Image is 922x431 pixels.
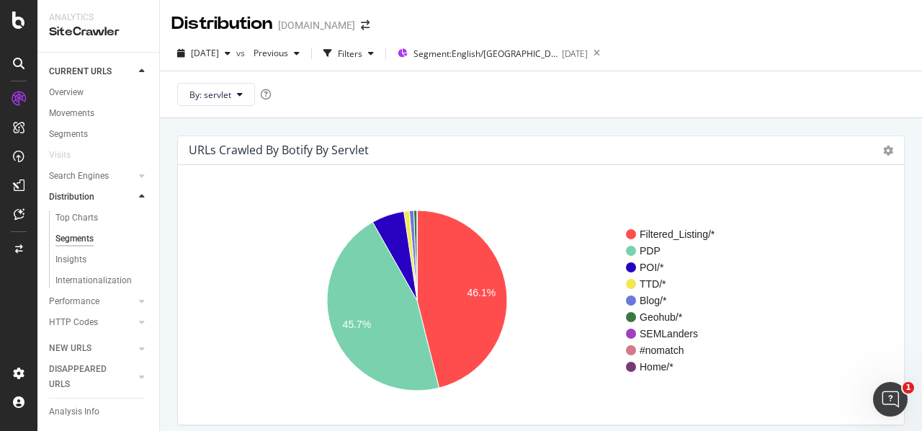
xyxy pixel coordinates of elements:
[49,362,122,392] div: DISAPPEARED URLS
[191,47,219,59] span: 2025 Aug. 1st
[55,231,94,246] div: Segments
[49,294,99,309] div: Performance
[177,83,255,106] button: By: servlet
[640,328,698,339] text: SEMLanders
[55,210,98,226] div: Top Charts
[49,127,88,142] div: Segments
[55,210,149,226] a: Top Charts
[640,262,664,273] text: POI/*
[49,106,94,121] div: Movements
[49,190,94,205] div: Distribution
[49,148,85,163] a: Visits
[189,188,882,413] svg: A chart.
[49,106,149,121] a: Movements
[49,404,149,419] a: Analysis Info
[640,361,673,373] text: Home/*
[236,47,248,59] span: vs
[413,48,558,60] span: Segment: English/[GEOGRAPHIC_DATA]
[49,24,148,40] div: SiteCrawler
[640,295,667,306] text: Blog/*
[55,273,132,288] div: Internationalization
[49,294,135,309] a: Performance
[467,287,496,298] text: 46.1%
[49,64,112,79] div: CURRENT URLS
[49,12,148,24] div: Analytics
[49,404,99,419] div: Analysis Info
[343,319,372,331] text: 45.7%
[49,169,109,184] div: Search Engines
[49,148,71,163] div: Visits
[49,85,84,100] div: Overview
[338,48,362,60] div: Filters
[171,42,236,65] button: [DATE]
[640,245,661,257] text: PDP
[49,362,135,392] a: DISAPPEARED URLS
[49,190,135,205] a: Distribution
[278,18,355,32] div: [DOMAIN_NAME]
[189,141,369,160] h4: URLs Crawled By Botify By servlet
[49,341,91,356] div: NEW URLS
[640,311,683,323] text: Geohub/*
[392,42,588,65] button: Segment:English/[GEOGRAPHIC_DATA][DATE]
[873,382,908,417] iframe: Intercom live chat
[49,64,135,79] a: CURRENT URLS
[49,127,149,142] a: Segments
[49,169,135,184] a: Search Engines
[640,278,666,290] text: TTD/*
[171,12,272,36] div: Distribution
[248,42,305,65] button: Previous
[640,228,715,240] text: Filtered_Listing/*
[883,146,893,156] i: Options
[55,273,149,288] a: Internationalization
[49,341,135,356] a: NEW URLS
[640,345,684,356] text: #nomatch
[55,252,86,267] div: Insights
[55,252,149,267] a: Insights
[562,48,588,60] div: [DATE]
[49,85,149,100] a: Overview
[903,382,914,394] span: 1
[189,89,231,101] span: By: servlet
[49,315,98,330] div: HTTP Codes
[49,336,149,351] a: Content
[248,47,288,59] span: Previous
[55,231,149,246] a: Segments
[49,315,135,330] a: HTTP Codes
[361,20,370,30] div: arrow-right-arrow-left
[49,336,80,351] div: Content
[318,42,380,65] button: Filters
